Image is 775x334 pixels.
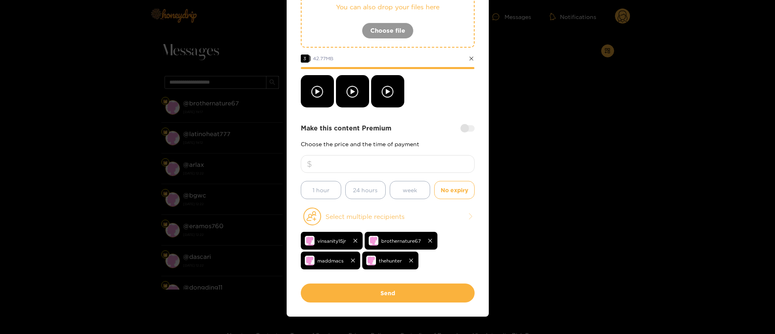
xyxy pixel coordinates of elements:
[305,236,315,246] img: no-avatar.png
[301,207,475,226] button: Select multiple recipients
[318,2,458,12] p: You can also drop your files here
[441,185,468,195] span: No expiry
[379,256,402,265] span: thehunter
[301,141,475,147] p: Choose the price and the time of payment
[366,256,376,265] img: no-avatar.png
[403,185,417,195] span: week
[305,256,315,265] img: no-avatar.png
[353,185,378,195] span: 24 hours
[317,256,344,265] span: maddmacs
[301,181,341,199] button: 1 hour
[362,23,414,39] button: Choose file
[390,181,430,199] button: week
[313,56,334,61] span: 42.77 MB
[301,284,475,302] button: Send
[313,185,329,195] span: 1 hour
[434,181,475,199] button: No expiry
[369,236,378,246] img: no-avatar.png
[317,236,346,246] span: vinsanity15jr
[301,55,309,63] span: 3
[345,181,386,199] button: 24 hours
[381,236,421,246] span: brothernature67
[301,124,391,133] strong: Make this content Premium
